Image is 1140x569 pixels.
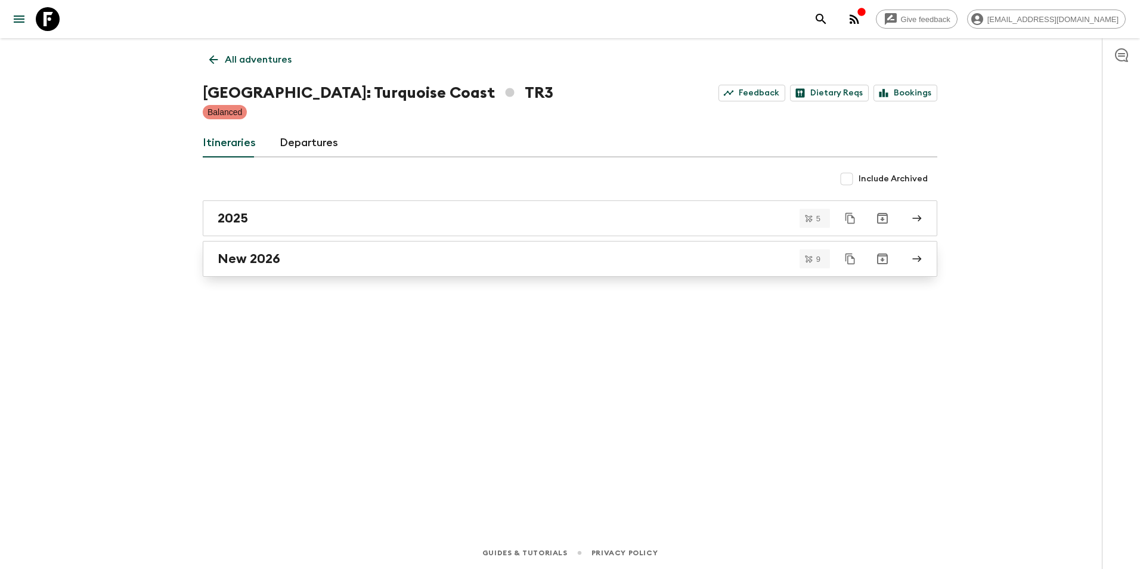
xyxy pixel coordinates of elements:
[7,7,31,31] button: menu
[790,85,869,101] a: Dietary Reqs
[225,52,292,67] p: All adventures
[718,85,785,101] a: Feedback
[876,10,958,29] a: Give feedback
[981,15,1125,24] span: [EMAIL_ADDRESS][DOMAIN_NAME]
[839,208,861,229] button: Duplicate
[839,248,861,270] button: Duplicate
[280,129,338,157] a: Departures
[482,546,568,559] a: Guides & Tutorials
[871,247,894,271] button: Archive
[218,251,280,267] h2: New 2026
[809,255,828,263] span: 9
[203,81,553,105] h1: [GEOGRAPHIC_DATA]: Turquoise Coast TR3
[203,241,937,277] a: New 2026
[809,215,828,222] span: 5
[218,211,248,226] h2: 2025
[967,10,1126,29] div: [EMAIL_ADDRESS][DOMAIN_NAME]
[207,106,242,118] p: Balanced
[859,173,928,185] span: Include Archived
[894,15,957,24] span: Give feedback
[591,546,658,559] a: Privacy Policy
[871,206,894,230] button: Archive
[873,85,937,101] a: Bookings
[203,200,937,236] a: 2025
[809,7,833,31] button: search adventures
[203,129,256,157] a: Itineraries
[203,48,298,72] a: All adventures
